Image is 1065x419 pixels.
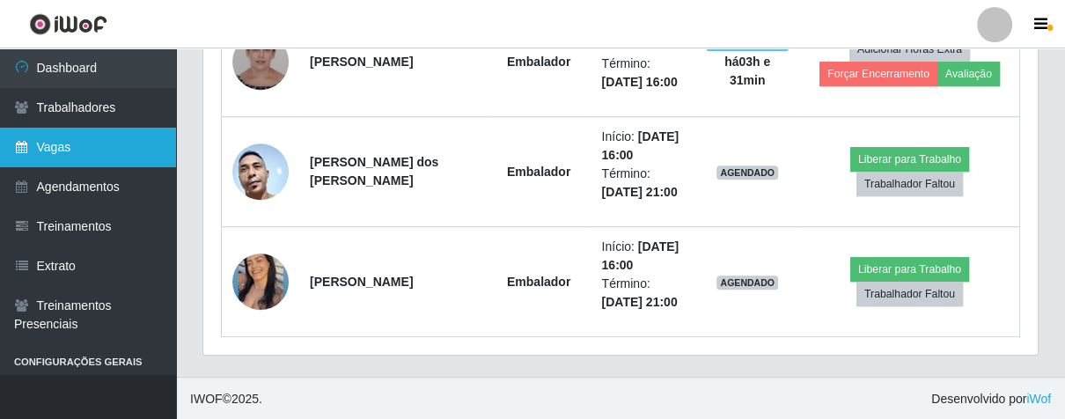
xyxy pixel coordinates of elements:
strong: Embalador [507,165,570,179]
span: AGENDADO [716,165,778,180]
time: [DATE] 16:00 [601,239,679,272]
img: 1744826820046.jpeg [232,112,289,231]
li: Início: [601,128,684,165]
strong: há 03 h e 31 min [724,55,770,87]
img: 1671851536874.jpeg [232,26,289,97]
button: Adicionar Horas Extra [849,37,970,62]
button: Liberar para Trabalho [850,147,969,172]
li: Início: [601,238,684,275]
button: Avaliação [937,62,1000,86]
li: Término: [601,165,684,202]
img: 1754502098226.jpeg [232,246,289,317]
button: Trabalhador Faltou [856,172,963,196]
time: [DATE] 16:00 [601,129,679,162]
img: CoreUI Logo [29,13,107,35]
span: © 2025 . [190,390,262,408]
strong: [PERSON_NAME] [310,275,413,289]
time: [DATE] 21:00 [601,295,677,309]
button: Trabalhador Faltou [856,282,963,306]
li: Término: [601,55,684,92]
strong: [PERSON_NAME] dos [PERSON_NAME] [310,155,438,187]
time: [DATE] 21:00 [601,185,677,199]
button: Liberar para Trabalho [850,257,969,282]
time: [DATE] 16:00 [601,75,677,89]
span: Desenvolvido por [931,390,1051,408]
strong: Embalador [507,275,570,289]
span: IWOF [190,392,223,406]
span: AGENDADO [716,276,778,290]
button: Forçar Encerramento [819,62,937,86]
a: iWof [1026,392,1051,406]
strong: Embalador [507,55,570,69]
strong: [PERSON_NAME] [310,55,413,69]
li: Término: [601,275,684,312]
